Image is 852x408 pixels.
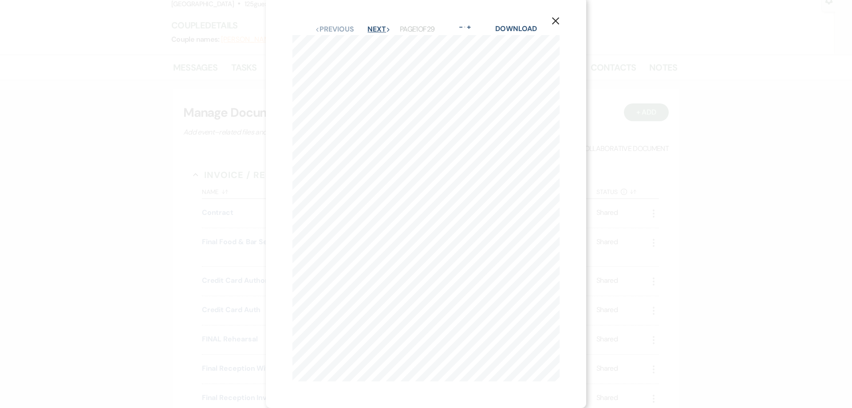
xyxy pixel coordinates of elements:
[495,24,536,33] a: Download
[315,26,354,33] button: Previous
[465,24,473,31] button: +
[458,24,465,31] button: -
[400,24,434,35] p: Page 1 of 29
[367,26,390,33] button: Next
